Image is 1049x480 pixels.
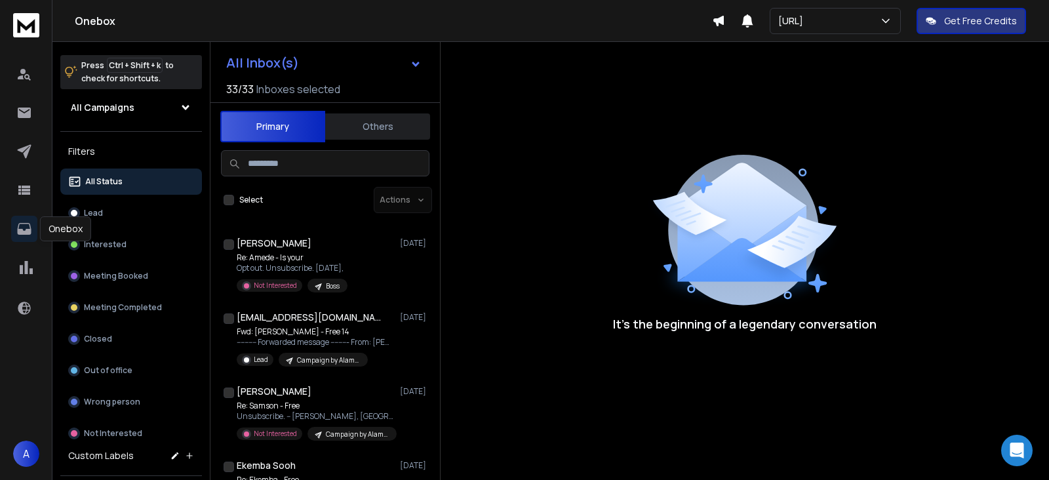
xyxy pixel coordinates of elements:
[68,449,134,462] h3: Custom Labels
[237,237,311,250] h1: [PERSON_NAME]
[85,176,123,187] p: All Status
[326,281,340,291] p: Boss
[297,355,360,365] p: Campaign by Alamin Research
[220,111,325,142] button: Primary
[917,8,1026,34] button: Get Free Credits
[60,231,202,258] button: Interested
[81,59,174,85] p: Press to check for shortcuts.
[60,94,202,121] button: All Campaigns
[400,386,429,397] p: [DATE]
[400,238,429,249] p: [DATE]
[13,441,39,467] button: A
[60,263,202,289] button: Meeting Booked
[613,315,877,333] p: It’s the beginning of a legendary conversation
[84,271,148,281] p: Meeting Booked
[84,397,140,407] p: Wrong person
[60,294,202,321] button: Meeting Completed
[237,327,394,337] p: Fwd: [PERSON_NAME] - Free 14
[226,81,254,97] span: 33 / 33
[237,411,394,422] p: Unsubscribe. -- [PERSON_NAME], [GEOGRAPHIC_DATA],
[254,281,297,290] p: Not Interested
[256,81,340,97] h3: Inboxes selected
[60,357,202,384] button: Out of office
[216,50,432,76] button: All Inbox(s)
[60,389,202,415] button: Wrong person
[84,365,132,376] p: Out of office
[237,263,347,273] p: Opt out. Unsubscribe. [DATE],
[13,13,39,37] img: logo
[237,459,296,472] h1: Ekemba Sooh
[254,429,297,439] p: Not Interested
[60,142,202,161] h3: Filters
[1001,435,1033,466] div: Open Intercom Messenger
[326,430,389,439] p: Campaign by Alamin Research
[60,326,202,352] button: Closed
[778,14,808,28] p: [URL]
[40,216,91,241] div: Onebox
[237,252,347,263] p: Re: Amede - Is your
[60,200,202,226] button: Lead
[84,334,112,344] p: Closed
[237,311,381,324] h1: [EMAIL_ADDRESS][DOMAIN_NAME]
[254,355,268,365] p: Lead
[60,420,202,447] button: Not Interested
[107,58,163,73] span: Ctrl + Shift + k
[400,460,429,471] p: [DATE]
[944,14,1017,28] p: Get Free Credits
[237,337,394,348] p: ---------- Forwarded message --------- From: [PERSON_NAME]
[400,312,429,323] p: [DATE]
[237,401,394,411] p: Re: Samson - Free
[84,208,103,218] p: Lead
[84,428,142,439] p: Not Interested
[325,112,430,141] button: Others
[71,101,134,114] h1: All Campaigns
[84,239,127,250] p: Interested
[237,385,311,398] h1: [PERSON_NAME]
[84,302,162,313] p: Meeting Completed
[60,169,202,195] button: All Status
[239,195,263,205] label: Select
[75,13,712,29] h1: Onebox
[226,56,299,70] h1: All Inbox(s)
